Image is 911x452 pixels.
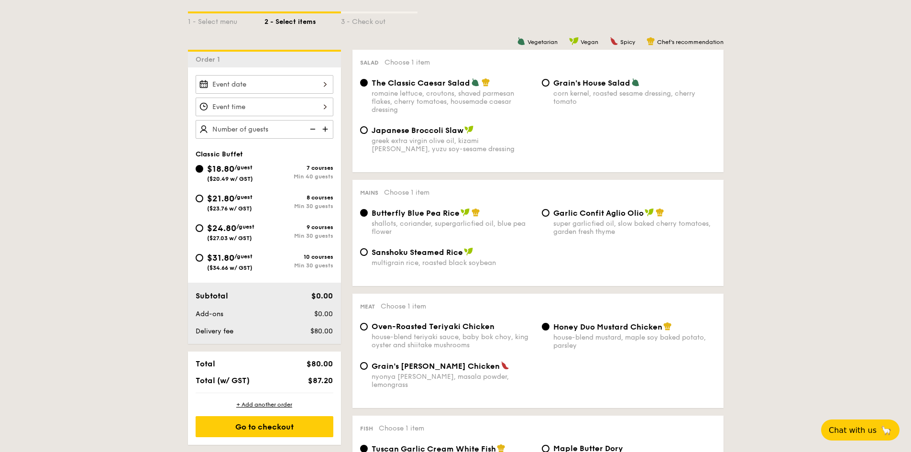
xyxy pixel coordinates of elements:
img: icon-chef-hat.a58ddaea.svg [472,208,480,217]
span: Delivery fee [196,327,233,335]
img: icon-chef-hat.a58ddaea.svg [482,78,490,87]
input: Event time [196,98,333,116]
input: The Classic Caesar Saladromaine lettuce, croutons, shaved parmesan flakes, cherry tomatoes, house... [360,79,368,87]
span: Japanese Broccoli Slaw [372,126,463,135]
span: ($23.76 w/ GST) [207,205,252,212]
div: shallots, coriander, supergarlicfied oil, blue pea flower [372,220,534,236]
input: Oven-Roasted Teriyaki Chickenhouse-blend teriyaki sauce, baby bok choy, king oyster and shiitake ... [360,323,368,331]
input: $24.80/guest($27.03 w/ GST)9 coursesMin 30 guests [196,224,203,232]
img: icon-vegetarian.fe4039eb.svg [471,78,480,87]
span: Vegetarian [527,39,558,45]
div: 3 - Check out [341,13,417,27]
span: Sanshoku Steamed Rice [372,248,463,257]
img: icon-vegetarian.fe4039eb.svg [631,78,640,87]
input: Garlic Confit Aglio Oliosuper garlicfied oil, slow baked cherry tomatoes, garden fresh thyme [542,209,549,217]
span: ($27.03 w/ GST) [207,235,252,242]
img: icon-vegan.f8ff3823.svg [461,208,470,217]
input: $21.80/guest($23.76 w/ GST)8 coursesMin 30 guests [196,195,203,202]
img: icon-vegan.f8ff3823.svg [645,208,654,217]
span: Total (w/ GST) [196,376,250,385]
div: 10 courses [264,254,333,260]
img: icon-vegan.f8ff3823.svg [569,37,579,45]
span: $0.00 [311,291,333,300]
div: nyonya [PERSON_NAME], masala powder, lemongrass [372,373,534,389]
span: Choose 1 item [384,188,429,197]
input: Grain's House Saladcorn kernel, roasted sesame dressing, cherry tomato [542,79,549,87]
span: /guest [234,164,252,171]
input: Sanshoku Steamed Ricemultigrain rice, roasted black soybean [360,248,368,256]
span: Chat with us [829,426,877,435]
div: Min 30 guests [264,232,333,239]
span: Spicy [620,39,635,45]
span: 🦙 [880,425,892,436]
img: icon-spicy.37a8142b.svg [501,361,509,370]
span: Garlic Confit Aglio Olio [553,209,644,218]
span: The Classic Caesar Salad [372,78,470,88]
input: Event date [196,75,333,94]
span: $21.80 [207,193,234,204]
span: Order 1 [196,55,224,64]
span: Honey Duo Mustard Chicken [553,322,662,331]
span: Grain's House Salad [553,78,630,88]
div: Min 40 guests [264,173,333,180]
span: Add-ons [196,310,223,318]
div: Min 30 guests [264,262,333,269]
img: icon-add.58712e84.svg [319,120,333,138]
span: Vegan [581,39,598,45]
span: $18.80 [207,164,234,174]
span: $24.80 [207,223,236,233]
div: 2 - Select items [264,13,341,27]
input: Honey Duo Mustard Chickenhouse-blend mustard, maple soy baked potato, parsley [542,323,549,331]
span: /guest [236,223,254,230]
div: house-blend teriyaki sauce, baby bok choy, king oyster and shiitake mushrooms [372,333,534,349]
div: super garlicfied oil, slow baked cherry tomatoes, garden fresh thyme [553,220,716,236]
input: $31.80/guest($34.66 w/ GST)10 coursesMin 30 guests [196,254,203,262]
span: $31.80 [207,253,234,263]
input: Number of guests [196,120,333,139]
img: icon-vegan.f8ff3823.svg [464,247,473,256]
div: 8 courses [264,194,333,201]
div: multigrain rice, roasted black soybean [372,259,534,267]
div: Min 30 guests [264,203,333,209]
div: 7 courses [264,165,333,171]
input: Grain's [PERSON_NAME] Chickennyonya [PERSON_NAME], masala powder, lemongrass [360,362,368,370]
span: Choose 1 item [384,58,430,66]
input: Butterfly Blue Pea Riceshallots, coriander, supergarlicfied oil, blue pea flower [360,209,368,217]
img: icon-vegetarian.fe4039eb.svg [517,37,526,45]
div: house-blend mustard, maple soy baked potato, parsley [553,333,716,350]
span: $80.00 [307,359,333,368]
div: 9 courses [264,224,333,231]
img: icon-chef-hat.a58ddaea.svg [647,37,655,45]
div: Go to checkout [196,416,333,437]
img: icon-chef-hat.a58ddaea.svg [663,322,672,331]
span: Salad [360,59,379,66]
span: $87.20 [308,376,333,385]
span: Meat [360,303,375,310]
span: ($34.66 w/ GST) [207,265,252,271]
span: Chef's recommendation [657,39,724,45]
span: Subtotal [196,291,228,300]
span: /guest [234,194,252,200]
span: ($20.49 w/ GST) [207,176,253,182]
span: Grain's [PERSON_NAME] Chicken [372,362,500,371]
span: $80.00 [310,327,333,335]
img: icon-spicy.37a8142b.svg [610,37,618,45]
div: corn kernel, roasted sesame dressing, cherry tomato [553,89,716,106]
span: Total [196,359,215,368]
input: Japanese Broccoli Slawgreek extra virgin olive oil, kizami [PERSON_NAME], yuzu soy-sesame dressing [360,126,368,134]
div: greek extra virgin olive oil, kizami [PERSON_NAME], yuzu soy-sesame dressing [372,137,534,153]
img: icon-vegan.f8ff3823.svg [464,125,474,134]
div: romaine lettuce, croutons, shaved parmesan flakes, cherry tomatoes, housemade caesar dressing [372,89,534,114]
span: /guest [234,253,252,260]
span: Fish [360,425,373,432]
button: Chat with us🦙 [821,419,900,441]
span: Choose 1 item [381,302,426,310]
img: icon-chef-hat.a58ddaea.svg [656,208,664,217]
div: 1 - Select menu [188,13,264,27]
span: Choose 1 item [379,424,424,432]
span: Mains [360,189,378,196]
span: Oven-Roasted Teriyaki Chicken [372,322,494,331]
input: $18.80/guest($20.49 w/ GST)7 coursesMin 40 guests [196,165,203,173]
div: + Add another order [196,401,333,408]
span: Butterfly Blue Pea Rice [372,209,460,218]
